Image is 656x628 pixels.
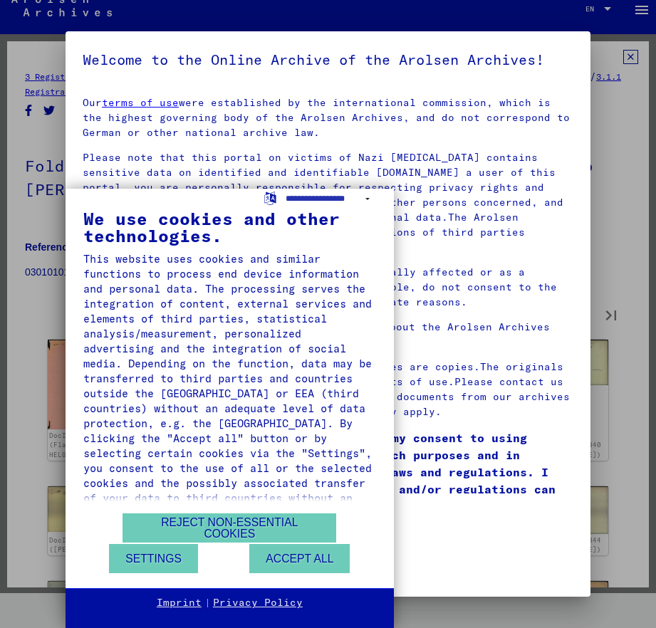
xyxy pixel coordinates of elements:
[83,210,376,244] div: We use cookies and other technologies.
[123,513,336,543] button: Reject non-essential cookies
[249,544,350,573] button: Accept all
[157,596,202,610] a: Imprint
[109,544,198,573] button: Settings
[213,596,303,610] a: Privacy Policy
[83,251,376,520] div: This website uses cookies and similar functions to process end device information and personal da...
